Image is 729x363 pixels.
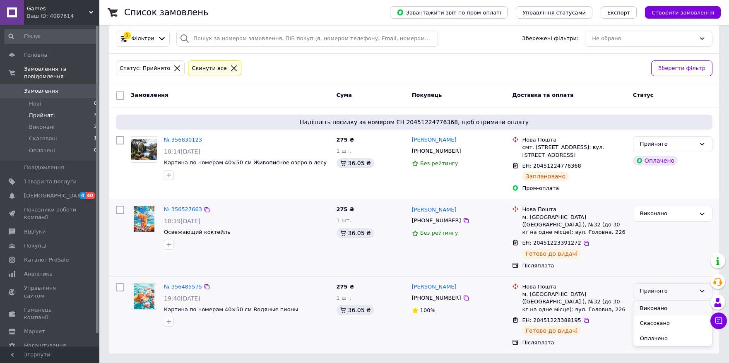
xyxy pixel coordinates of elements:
[27,5,89,12] span: Games
[164,284,202,290] a: № 356485575
[24,284,77,299] span: Управління сайтом
[4,29,98,44] input: Пошук
[119,118,709,126] span: Надішліть посилку за номером ЕН 20451224776368, щоб отримати оплату
[633,316,712,331] li: Скасовано
[633,92,654,98] span: Статус
[522,240,581,246] span: ЕН: 20451223391272
[522,339,626,346] div: Післяплата
[412,206,457,214] a: [PERSON_NAME]
[337,92,352,98] span: Cума
[710,313,727,329] button: Чат з покупцем
[337,137,354,143] span: 275 ₴
[640,209,695,218] div: Виконано
[633,331,712,346] li: Оплачено
[410,146,463,156] div: [PHONE_NUMBER]
[522,171,569,181] div: Заплановано
[164,159,327,166] a: Картина по номерам 40×50 см Живописное озеро в лесу
[164,229,231,235] a: Освежающий коктейль
[337,284,354,290] span: 275 ₴
[164,295,200,302] span: 19:40[DATE]
[420,307,435,313] span: 100%
[337,305,374,315] div: 36.05 ₴
[337,295,351,301] span: 1 шт.
[24,228,46,236] span: Відгуки
[134,206,154,232] img: Фото товару
[640,287,695,296] div: Прийнято
[164,306,298,313] a: Картина по номерам 40×50 см Водяные пионы
[522,214,626,236] div: м. [GEOGRAPHIC_DATA] ([GEOGRAPHIC_DATA].), №32 (до 30 кг на одне місце): вул. Головна, 226
[94,147,97,154] span: 0
[132,35,154,43] span: Фільтри
[633,156,678,166] div: Оплачено
[397,9,501,16] span: Завантажити звіт по пром-оплаті
[29,100,41,108] span: Нові
[516,6,592,19] button: Управління статусами
[131,206,157,232] a: Фото товару
[131,92,168,98] span: Замовлення
[29,135,57,142] span: Скасовані
[131,136,157,163] a: Фото товару
[24,87,58,95] span: Замовлення
[190,64,229,73] div: Cкинути все
[412,283,457,291] a: [PERSON_NAME]
[390,6,508,19] button: Завантажити звіт по пром-оплаті
[24,178,77,185] span: Товари та послуги
[522,326,581,336] div: Готово до видачі
[118,64,172,73] div: Статус: Прийнято
[522,144,626,159] div: смт. [STREET_ADDRESS]: вул. [STREET_ADDRESS]
[522,35,578,43] span: Збережені фільтри:
[29,123,55,131] span: Виконані
[412,136,457,144] a: [PERSON_NAME]
[420,230,458,236] span: Без рейтингу
[522,317,581,323] span: ЕН: 20451223388195
[512,92,573,98] span: Доставка та оплата
[522,291,626,313] div: м. [GEOGRAPHIC_DATA] ([GEOGRAPHIC_DATA].), №32 (до 30 кг на одне місце): вул. Головна, 226
[164,206,202,212] a: № 356527663
[607,10,630,16] span: Експорт
[94,100,97,108] span: 0
[24,328,45,335] span: Маркет
[337,206,354,212] span: 275 ₴
[640,140,695,149] div: Прийнято
[29,147,55,154] span: Оплачені
[124,7,208,17] h1: Список замовлень
[522,249,581,259] div: Готово до видачі
[522,262,626,269] div: Післяплата
[131,139,157,160] img: Фото товару
[86,192,95,199] span: 40
[522,206,626,213] div: Нова Пошта
[522,136,626,144] div: Нова Пошта
[164,137,202,143] a: № 356830123
[592,34,695,43] div: Не обрано
[29,112,55,119] span: Прийняті
[24,256,69,264] span: Каталог ProSale
[658,64,705,73] span: Зберегти фільтр
[337,228,374,238] div: 36.05 ₴
[412,92,442,98] span: Покупець
[94,112,97,119] span: 3
[131,283,157,310] a: Фото товару
[164,148,200,155] span: 10:14[DATE]
[522,283,626,291] div: Нова Пошта
[134,284,154,309] img: Фото товару
[522,163,581,169] span: ЕН: 20451224776368
[24,242,46,250] span: Покупці
[522,10,586,16] span: Управління статусами
[652,10,714,16] span: Створити замовлення
[637,9,721,15] a: Створити замовлення
[164,218,200,224] span: 10:19[DATE]
[94,123,97,131] span: 2
[24,206,77,221] span: Показники роботи компанії
[601,6,637,19] button: Експорт
[645,6,721,19] button: Створити замовлення
[24,164,64,171] span: Повідомлення
[522,185,626,192] div: Пром-оплата
[24,192,85,200] span: [DEMOGRAPHIC_DATA]
[633,301,712,316] li: Виконано
[420,160,458,166] span: Без рейтингу
[24,342,66,349] span: Налаштування
[24,51,47,59] span: Головна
